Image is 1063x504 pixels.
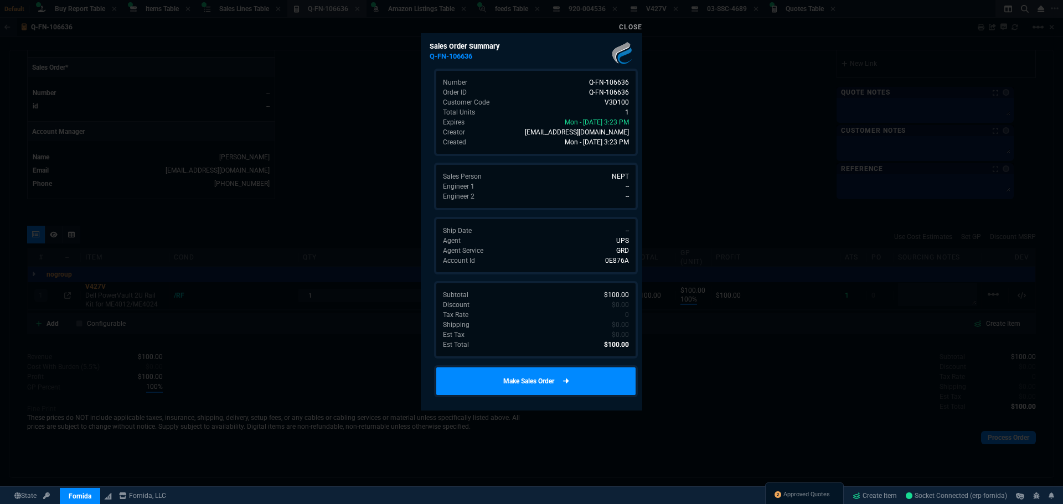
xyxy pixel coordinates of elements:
[906,491,1007,501] a: AfzQvytLp-Z8zYZLAABL
[848,487,901,504] a: Create Item
[906,492,1007,500] span: Socket Connected (erp-fornida)
[11,491,40,501] a: Global State
[619,23,642,31] a: Close
[783,490,830,499] span: Approved Quotes
[434,365,638,397] a: Make Sales Order
[430,51,633,61] h5: Q-FN-106636
[40,491,53,501] a: API TOKEN
[430,42,633,51] h6: Sales Order Summary
[116,491,169,501] a: msbcCompanyName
